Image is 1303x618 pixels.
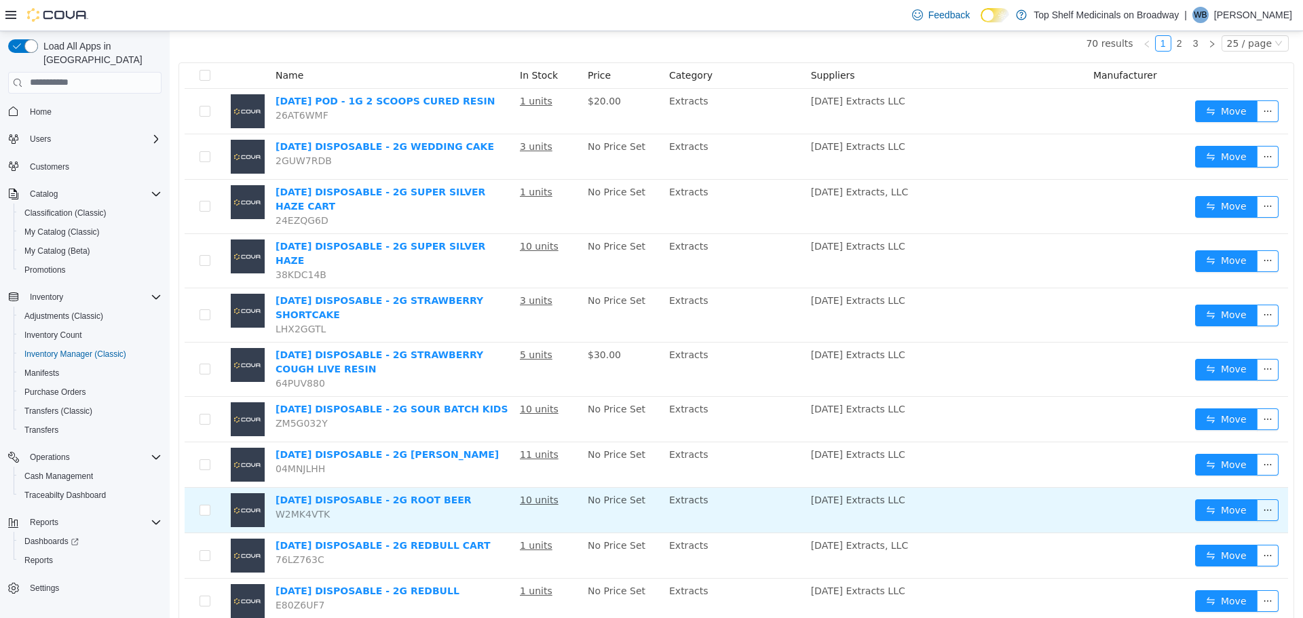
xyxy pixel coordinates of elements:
span: No Price Set [418,418,476,429]
a: [DATE] DISPOSABLE - 2G STRAWBERRY SHORTCAKE [106,264,314,289]
span: Classification (Classic) [24,208,107,218]
button: icon: swapMove [1025,219,1088,241]
span: Inventory [24,289,162,305]
button: Operations [24,449,75,465]
span: [DATE] Extracts LLC [641,210,736,220]
span: No Price Set [418,110,476,121]
button: icon: ellipsis [1087,273,1109,295]
span: [DATE] Extracts LLC [641,554,736,565]
span: 2GUW7RDB [106,124,162,135]
span: E80Z6UF7 [106,568,155,579]
a: [DATE] DISPOSABLE - 2G REDBULL [106,554,290,565]
td: Extracts [494,547,636,593]
span: [DATE] Extracts LLC [641,418,736,429]
button: icon: ellipsis [1087,69,1109,91]
span: [DATE] Extracts LLC [641,318,736,329]
u: 5 units [350,318,383,329]
a: 2 [1002,5,1017,20]
button: Promotions [14,260,167,279]
span: $20.00 [418,64,451,75]
span: $30.00 [418,318,451,329]
button: Users [24,131,56,147]
span: Manufacturer [924,39,987,50]
td: Extracts [494,457,636,502]
button: Inventory Manager (Classic) [14,345,167,364]
button: Purchase Orders [14,383,167,402]
button: Cash Management [14,467,167,486]
u: 3 units [350,110,383,121]
span: [DATE] Extracts, LLC [641,155,739,166]
button: icon: ellipsis [1087,423,1109,444]
span: Catalog [24,186,162,202]
button: icon: swapMove [1025,69,1088,91]
a: Dashboards [14,532,167,551]
u: 10 units [350,463,389,474]
span: Inventory Manager (Classic) [19,346,162,362]
span: Transfers (Classic) [24,406,92,417]
span: No Price Set [418,264,476,275]
span: Price [418,39,441,50]
button: Reports [24,514,64,530]
button: icon: ellipsis [1087,219,1109,241]
td: Extracts [494,257,636,311]
a: Transfers [19,422,64,438]
a: Cash Management [19,468,98,484]
button: icon: ellipsis [1087,377,1109,399]
span: Inventory [30,292,63,303]
button: icon: swapMove [1025,468,1088,490]
span: Manifests [24,368,59,379]
span: No Price Set [418,210,476,220]
td: Extracts [494,311,636,366]
span: Traceabilty Dashboard [19,487,162,503]
u: 1 units [350,554,383,565]
span: No Price Set [418,554,476,565]
span: My Catalog (Classic) [19,224,162,240]
span: LHX2GGTL [106,292,156,303]
span: Promotions [19,262,162,278]
button: icon: ellipsis [1087,328,1109,349]
span: [DATE] Extracts, LLC [641,509,739,520]
span: Classification (Classic) [19,205,162,221]
img: SUNDAY DISPOSABLE - 2G WEDDING CAKE placeholder [61,109,95,142]
img: SUNDAY DISPOSABLE - 2G ROOT BEER placeholder [61,462,95,496]
span: 04MNJLHH [106,432,155,443]
span: No Price Set [418,155,476,166]
td: Extracts [494,411,636,457]
span: Adjustments (Classic) [24,311,103,322]
span: Home [30,107,52,117]
span: Adjustments (Classic) [19,308,162,324]
td: Extracts [494,203,636,257]
img: SUNDAY DISPOSABLE - 2G SOUR BATCH KIDS placeholder [61,371,95,405]
img: SUNDAY DISPOSABLE - 2G RUNTZ placeholder [61,417,95,450]
u: 10 units [350,372,389,383]
button: icon: ellipsis [1087,115,1109,136]
img: SUNDAY POD - 1G 2 SCOOPS CURED RESIN placeholder [61,63,95,97]
u: 1 units [350,64,383,75]
a: Dashboards [19,533,84,549]
span: Load All Apps in [GEOGRAPHIC_DATA] [38,39,162,66]
span: [DATE] Extracts LLC [641,110,736,121]
span: 26AT6WMF [106,79,159,90]
i: icon: right [1038,9,1046,17]
div: 25 / page [1057,5,1102,20]
img: SUNDAY DISPOSABLE - 2G REDBULL CART placeholder [61,507,95,541]
a: [DATE] DISPOSABLE - 2G SOUR BATCH KIDS [106,372,339,383]
button: icon: swapMove [1025,165,1088,187]
button: Operations [3,448,167,467]
span: Transfers [24,425,58,436]
span: Users [30,134,51,144]
span: Inventory Count [19,327,162,343]
span: Cash Management [19,468,162,484]
a: 1 [986,5,1001,20]
img: SUNDAY DISPOSABLE - 2G REDBULL placeholder [61,553,95,587]
button: Classification (Classic) [14,204,167,223]
span: Settings [24,579,162,596]
td: Extracts [494,366,636,411]
u: 1 units [350,509,383,520]
button: icon: swapMove [1025,115,1088,136]
i: icon: left [973,9,981,17]
button: Users [3,130,167,149]
span: My Catalog (Classic) [24,227,100,237]
button: Manifests [14,364,167,383]
button: Reports [14,551,167,570]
